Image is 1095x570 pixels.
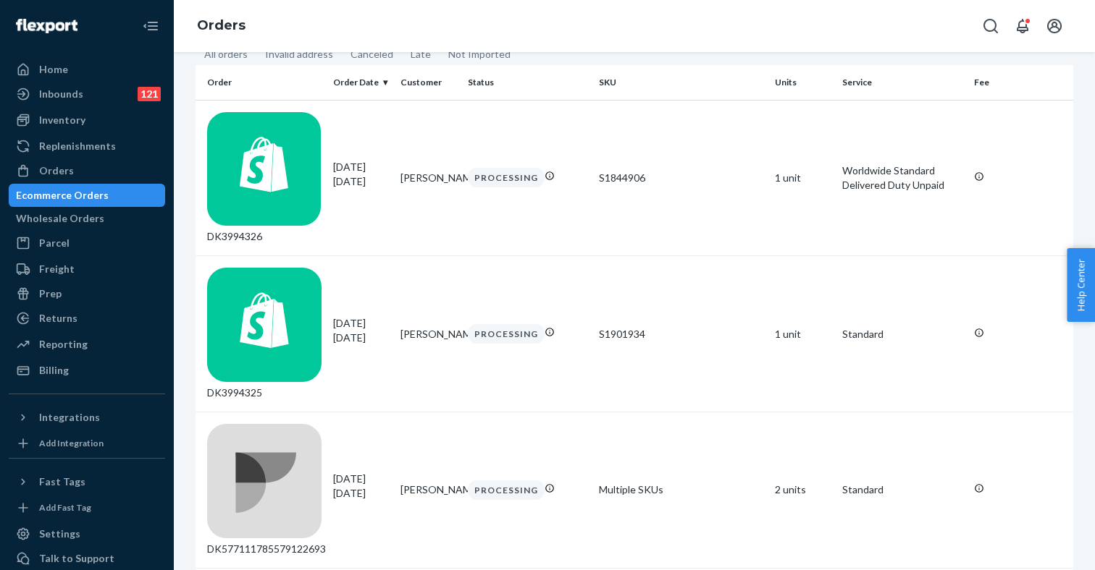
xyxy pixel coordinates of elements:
td: 1 unit [769,100,836,256]
button: Open account menu [1040,12,1069,41]
div: Customer [400,76,456,88]
th: Units [769,65,836,100]
p: [DATE] [333,174,389,189]
th: Service [836,65,968,100]
div: [DATE] [333,472,389,501]
th: Status [462,65,594,100]
div: DK577111785579122693 [207,424,322,556]
a: Add Fast Tag [9,499,165,516]
button: Open Search Box [976,12,1005,41]
a: Ecommerce Orders [9,184,165,207]
a: Talk to Support [9,547,165,570]
a: Orders [9,159,165,182]
a: Settings [9,522,165,545]
div: Canceled [351,47,393,61]
div: [DATE] [333,160,389,189]
div: Orders [39,163,74,178]
p: Worldwide Standard Delivered Duty Unpaid [842,163,962,192]
th: Order [196,65,327,100]
div: Returns [39,311,77,326]
div: Talk to Support [39,551,114,566]
div: Integrations [39,410,100,425]
td: [PERSON_NAME] [395,100,462,256]
div: PROCESSING [468,324,545,344]
th: Order Date [327,65,395,100]
div: Fast Tags [39,475,85,489]
a: Freight [9,258,165,281]
div: PROCESSING [468,168,545,187]
div: PROCESSING [468,480,545,500]
td: [PERSON_NAME] [395,256,462,412]
div: S1844906 [599,171,763,185]
div: Add Integration [39,437,104,449]
th: SKU [593,65,768,100]
button: Fast Tags [9,470,165,493]
div: DK3994326 [207,112,322,244]
a: Parcel [9,231,165,255]
p: Standard [842,327,962,341]
div: Billing [39,363,69,378]
th: Fee [968,65,1073,100]
div: Inventory [39,113,85,127]
div: Replenishments [39,139,116,153]
div: Late [411,47,431,61]
td: [PERSON_NAME] [395,412,462,569]
td: Multiple SKUs [593,412,768,569]
ol: breadcrumbs [185,5,257,47]
a: Home [9,58,165,81]
a: Wholesale Orders [9,207,165,230]
a: Billing [9,359,165,382]
div: S1901934 [599,327,763,341]
p: [DATE] [333,486,389,501]
div: DK3994325 [207,268,322,400]
div: 121 [138,87,161,101]
a: Replenishments [9,135,165,158]
p: Standard [842,482,962,497]
button: Close Navigation [136,12,165,41]
td: 2 units [769,412,836,569]
button: Open notifications [1008,12,1037,41]
a: Inbounds121 [9,82,165,106]
td: 1 unit [769,256,836,412]
a: Orders [197,17,246,33]
div: Not Imported [448,47,511,61]
div: Wholesale Orders [16,211,104,226]
div: All orders [204,47,248,61]
div: Freight [39,262,75,276]
a: Prep [9,282,165,305]
div: [DATE] [333,316,389,345]
a: Add Integration [9,435,165,452]
div: Add Fast Tag [39,501,91,514]
p: [DATE] [333,331,389,345]
div: Parcel [39,236,70,250]
a: Reporting [9,333,165,356]
a: Returns [9,307,165,330]
div: Inbounds [39,87,83,101]
div: Settings [39,527,80,541]
img: Flexport logo [16,19,77,33]
div: Ecommerce Orders [16,188,109,203]
div: Reporting [39,337,88,352]
a: Inventory [9,109,165,132]
div: Prep [39,286,62,301]
button: Help Center [1067,248,1095,322]
div: Invalid address [265,47,333,61]
button: Integrations [9,406,165,429]
div: Home [39,62,68,77]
